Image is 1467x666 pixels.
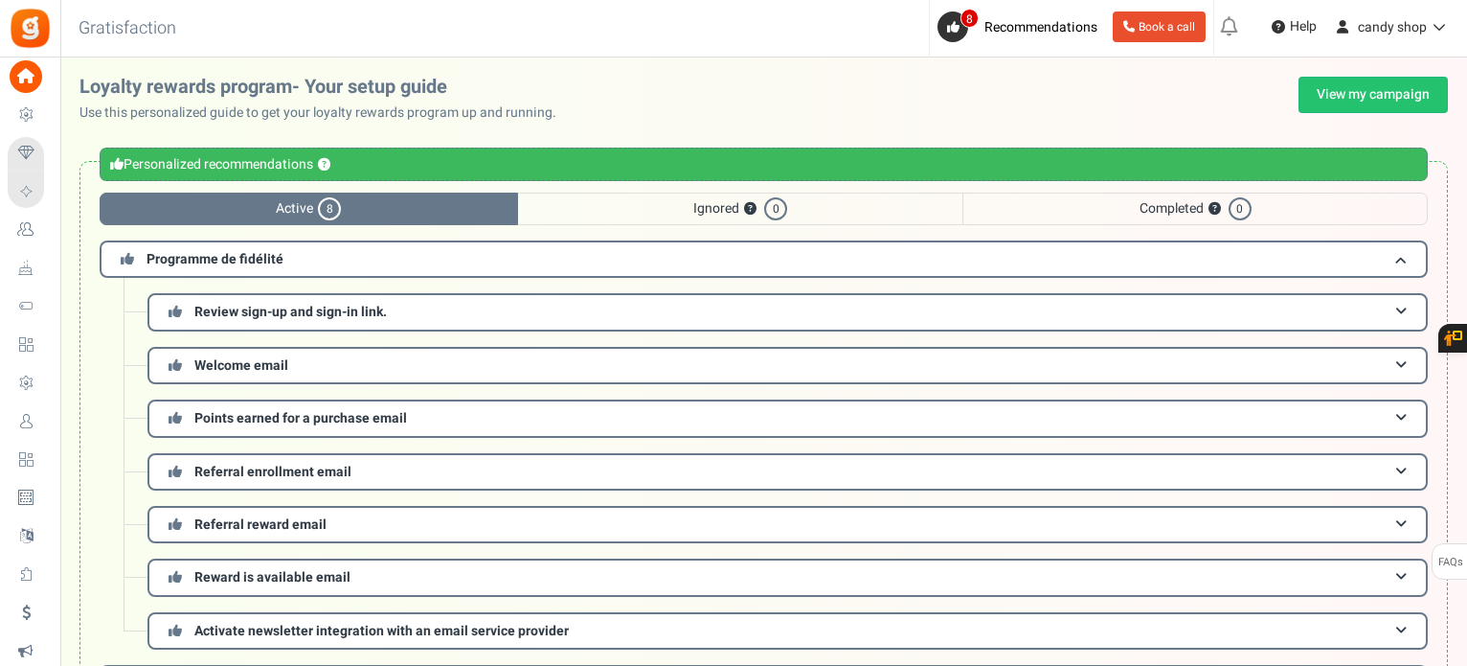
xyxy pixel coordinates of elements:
span: Active [100,193,518,225]
span: Ignored [518,193,963,225]
span: 0 [764,197,787,220]
div: Personalized recommendations [100,148,1428,181]
span: Programme de fidélité [147,249,283,269]
span: Referral enrollment email [194,462,351,482]
span: FAQs [1437,544,1463,581]
span: 8 [318,197,341,220]
span: 0 [1229,197,1252,220]
span: Help [1285,17,1317,36]
p: Use this personalized guide to get your loyalty rewards program up and running. [79,103,572,123]
span: Completed [962,193,1428,225]
span: Reward is available email [194,567,350,587]
span: Activate newsletter integration with an email service provider [194,621,569,641]
h3: Gratisfaction [57,10,197,48]
button: ? [318,159,330,172]
a: View my campaign [1298,77,1448,113]
button: ? [744,203,756,216]
span: Review sign-up and sign-in link. [194,302,387,322]
span: Points earned for a purchase email [194,408,407,428]
a: 8 Recommendations [937,11,1105,42]
span: Welcome email [194,356,288,376]
h2: Loyalty rewards program- Your setup guide [79,77,572,98]
span: Referral reward email [194,515,327,535]
a: Help [1264,11,1324,42]
span: 8 [960,9,979,28]
a: Book a call [1113,11,1206,42]
span: candy shop [1358,17,1427,37]
span: Recommendations [984,17,1097,37]
img: Gratisfaction [9,7,52,50]
button: ? [1208,203,1221,216]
